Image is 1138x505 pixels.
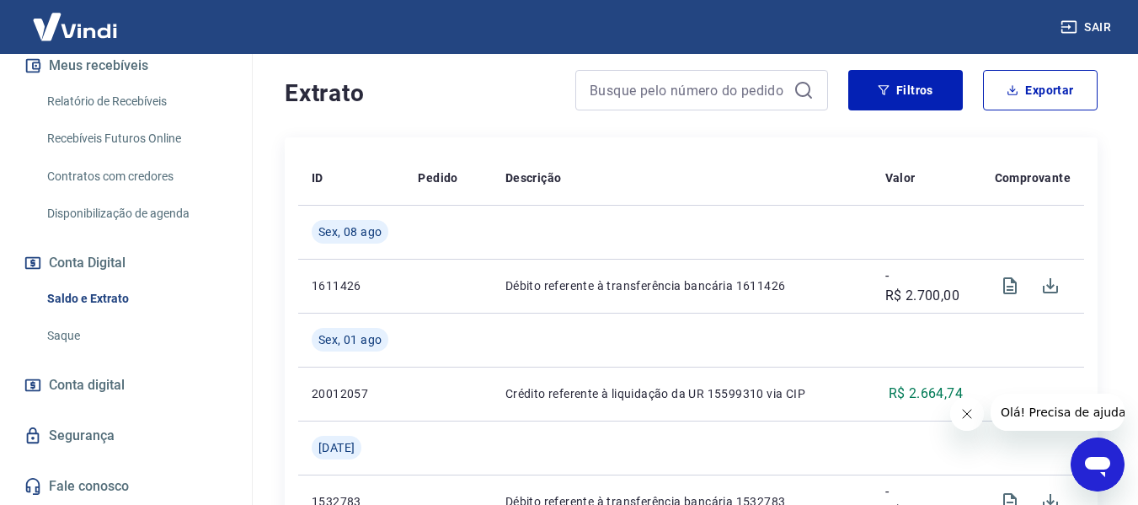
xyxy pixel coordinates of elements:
[40,282,232,316] a: Saldo e Extrato
[995,169,1071,186] p: Comprovante
[285,77,555,110] h4: Extrato
[590,78,787,103] input: Busque pelo número do pedido
[20,1,130,52] img: Vindi
[40,121,232,156] a: Recebíveis Futuros Online
[20,367,232,404] a: Conta digital
[49,373,125,397] span: Conta digital
[505,169,562,186] p: Descrição
[40,84,232,119] a: Relatório de Recebíveis
[418,169,457,186] p: Pedido
[312,277,391,294] p: 1611426
[990,266,1030,306] span: Visualizar
[1071,438,1125,492] iframe: Botão para abrir a janela de mensagens
[848,70,963,110] button: Filtros
[983,70,1098,110] button: Exportar
[40,159,232,194] a: Contratos com credores
[20,468,232,505] a: Fale conosco
[318,331,382,348] span: Sex, 01 ago
[885,266,963,306] p: -R$ 2.700,00
[312,385,391,402] p: 20012057
[505,277,858,294] p: Débito referente à transferência bancária 1611426
[20,417,232,454] a: Segurança
[40,319,232,353] a: Saque
[1057,12,1118,43] button: Sair
[10,12,142,25] span: Olá! Precisa de ajuda?
[885,169,916,186] p: Valor
[889,384,963,404] p: R$ 2.664,74
[20,244,232,282] button: Conta Digital
[318,223,382,240] span: Sex, 08 ago
[1030,266,1071,306] span: Download
[318,439,355,456] span: [DATE]
[40,196,232,231] a: Disponibilização de agenda
[20,47,232,84] button: Meus recebíveis
[505,385,858,402] p: Crédito referente à liquidação da UR 15599310 via CIP
[991,394,1125,431] iframe: Mensagem da empresa
[312,169,323,186] p: ID
[950,397,984,431] iframe: Fechar mensagem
